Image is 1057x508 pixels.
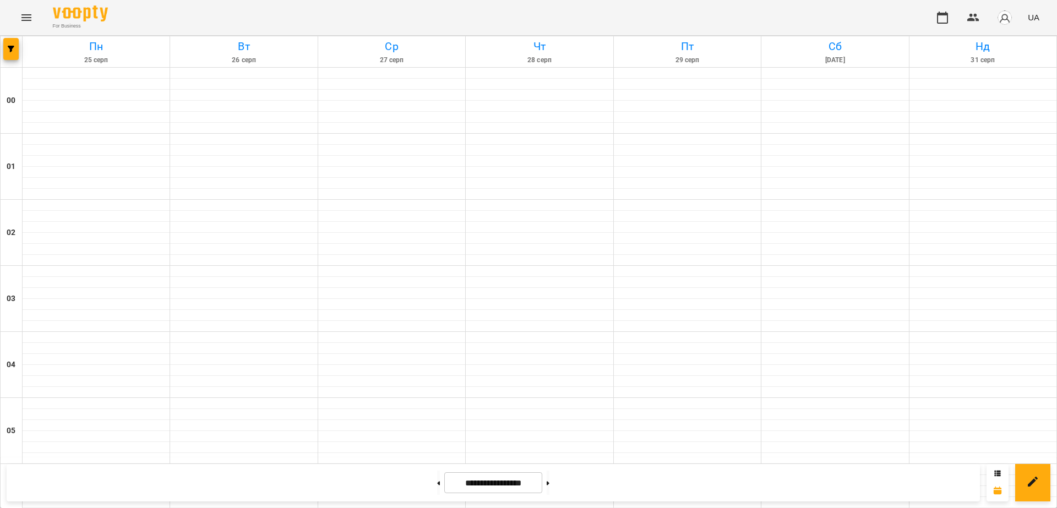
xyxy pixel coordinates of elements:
h6: Пн [24,38,168,55]
h6: Вт [172,38,315,55]
h6: 25 серп [24,55,168,65]
h6: [DATE] [763,55,907,65]
h6: 27 серп [320,55,464,65]
h6: 29 серп [615,55,759,65]
h6: Чт [467,38,611,55]
h6: Ср [320,38,464,55]
img: avatar_s.png [997,10,1012,25]
h6: Пт [615,38,759,55]
h6: 26 серп [172,55,315,65]
h6: 31 серп [911,55,1055,65]
button: Menu [13,4,40,31]
h6: 04 [7,359,15,371]
h6: 02 [7,227,15,239]
h6: Нд [911,38,1055,55]
h6: 05 [7,425,15,437]
h6: Сб [763,38,907,55]
h6: 00 [7,95,15,107]
h6: 01 [7,161,15,173]
h6: 03 [7,293,15,305]
button: UA [1023,7,1044,28]
h6: 28 серп [467,55,611,65]
span: For Business [53,23,108,30]
img: Voopty Logo [53,6,108,21]
span: UA [1028,12,1039,23]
